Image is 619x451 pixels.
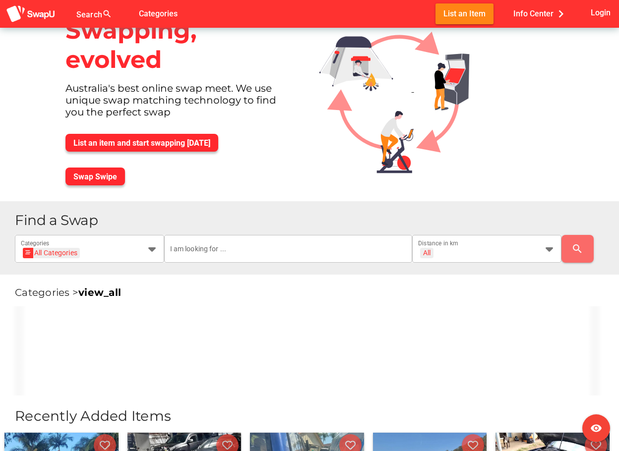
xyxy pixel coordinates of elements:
span: List an Item [443,7,486,20]
div: All Categories [26,248,77,258]
span: Categories [139,5,178,22]
i: visibility [590,422,602,434]
button: Categories [131,3,186,24]
a: Categories [131,8,186,18]
div: Swapping, evolved [58,8,304,82]
span: Swap Swipe [73,172,117,181]
input: I am looking for ... [170,235,407,263]
span: Recently Added Items [15,407,171,424]
button: Login [589,3,613,22]
h1: Find a Swap [15,213,611,227]
span: Login [591,6,611,19]
span: List an item and start swapping [DATE] [73,138,210,148]
span: Categories > [15,286,121,298]
button: Info Center [505,3,576,24]
i: chevron_right [554,6,568,21]
div: Australia's best online swap meet. We use unique swap matching technology to find you the perfect... [58,82,304,126]
div: All [423,248,431,257]
span: Info Center [513,5,568,22]
button: List an Item [435,3,494,24]
i: false [124,8,136,20]
a: view_all [78,286,121,298]
i: search [571,243,583,255]
button: Swap Swipe [65,168,125,185]
button: List an item and start swapping [DATE] [65,134,218,152]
